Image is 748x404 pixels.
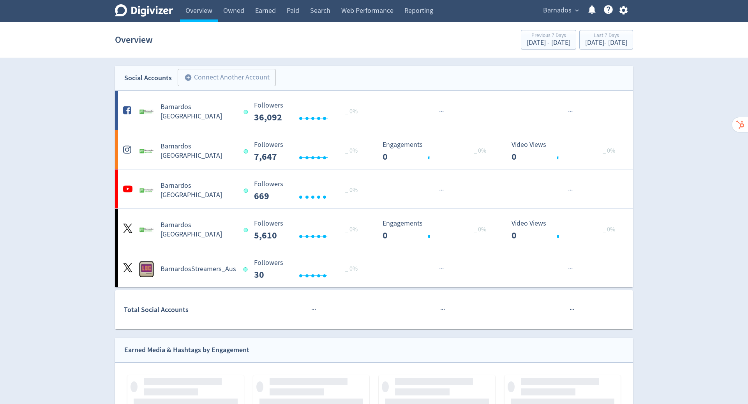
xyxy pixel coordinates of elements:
[139,104,154,120] img: Barnardos Australia undefined
[441,185,442,195] span: ·
[508,220,625,240] svg: Video Views 0
[139,183,154,198] img: Barnardos Australia undefined
[243,149,250,153] span: Data last synced: 19 Aug 2025, 5:02pm (AEST)
[184,74,192,81] span: add_circle
[440,305,442,314] span: ·
[139,222,154,238] img: Barnardos Australia undefined
[115,130,633,169] a: Barnardos Australia undefinedBarnardos [GEOGRAPHIC_DATA] Followers --- _ 0% Followers 7,647 Engag...
[573,305,574,314] span: ·
[115,209,633,248] a: Barnardos Australia undefinedBarnardos [GEOGRAPHIC_DATA] Followers --- _ 0% Followers 5,610 Engag...
[124,304,248,316] div: Total Social Accounts
[243,189,250,193] span: Data last synced: 19 Aug 2025, 5:02pm (AEST)
[443,305,445,314] span: ·
[379,141,496,162] svg: Engagements 0
[250,220,367,240] svg: Followers ---
[579,30,633,49] button: Last 7 Days[DATE]- [DATE]
[442,305,443,314] span: ·
[178,69,276,86] button: Connect Another Account
[161,142,236,161] h5: Barnardos [GEOGRAPHIC_DATA]
[570,305,571,314] span: ·
[521,30,576,49] button: Previous 7 Days[DATE] - [DATE]
[243,110,250,114] span: Data last synced: 19 Aug 2025, 5:02pm (AEST)
[568,185,570,195] span: ·
[345,186,358,194] span: _ 0%
[115,91,633,130] a: Barnardos Australia undefinedBarnardos [GEOGRAPHIC_DATA] Followers --- _ 0% Followers 36,092 ······
[603,147,615,155] span: _ 0%
[439,185,441,195] span: ·
[439,107,441,116] span: ·
[139,143,154,159] img: Barnardos Australia undefined
[571,305,573,314] span: ·
[540,4,581,17] button: Barnados
[442,185,444,195] span: ·
[243,267,250,272] span: Data last synced: 20 Aug 2025, 1:02am (AEST)
[124,344,249,356] div: Earned Media & Hashtags by Engagement
[571,107,573,116] span: ·
[439,264,441,274] span: ·
[250,102,367,122] svg: Followers ---
[568,264,570,274] span: ·
[442,264,444,274] span: ·
[573,7,580,14] span: expand_more
[474,226,486,233] span: _ 0%
[139,261,154,277] img: BarnardosStreamers_Aus undefined
[570,107,571,116] span: ·
[311,305,313,314] span: ·
[172,70,276,86] a: Connect Another Account
[115,169,633,208] a: Barnardos Australia undefinedBarnardos [GEOGRAPHIC_DATA] Followers --- _ 0% Followers 669 ······
[314,305,316,314] span: ·
[243,228,250,232] span: Data last synced: 20 Aug 2025, 3:01am (AEST)
[124,72,172,84] div: Social Accounts
[570,264,571,274] span: ·
[585,39,627,46] div: [DATE] - [DATE]
[115,27,153,52] h1: Overview
[603,226,615,233] span: _ 0%
[571,264,573,274] span: ·
[161,221,236,239] h5: Barnardos [GEOGRAPHIC_DATA]
[161,102,236,121] h5: Barnardos [GEOGRAPHIC_DATA]
[508,141,625,162] svg: Video Views 0
[250,259,367,280] svg: Followers ---
[345,147,358,155] span: _ 0%
[442,107,444,116] span: ·
[571,185,573,195] span: ·
[115,248,633,287] a: BarnardosStreamers_Aus undefinedBarnardosStreamers_Aus Followers --- _ 0% Followers 30 ······
[527,33,570,39] div: Previous 7 Days
[313,305,314,314] span: ·
[543,4,572,17] span: Barnados
[568,107,570,116] span: ·
[345,108,358,115] span: _ 0%
[161,181,236,200] h5: Barnardos [GEOGRAPHIC_DATA]
[441,107,442,116] span: ·
[527,39,570,46] div: [DATE] - [DATE]
[570,185,571,195] span: ·
[250,141,367,162] svg: Followers ---
[441,264,442,274] span: ·
[161,265,236,274] h5: BarnardosStreamers_Aus
[474,147,486,155] span: _ 0%
[585,33,627,39] div: Last 7 Days
[345,265,358,273] span: _ 0%
[379,220,496,240] svg: Engagements 0
[250,180,367,201] svg: Followers ---
[345,226,358,233] span: _ 0%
